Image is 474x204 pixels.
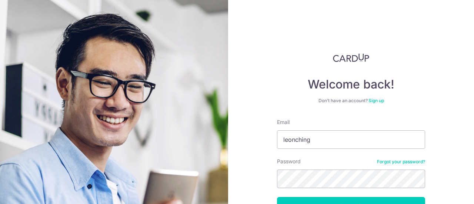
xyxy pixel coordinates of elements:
[277,130,425,149] input: Enter your Email
[277,158,301,165] label: Password
[333,53,369,62] img: CardUp Logo
[277,77,425,92] h4: Welcome back!
[277,98,425,104] div: Don’t have an account?
[368,98,384,103] a: Sign up
[377,159,425,165] a: Forgot your password?
[277,118,290,126] label: Email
